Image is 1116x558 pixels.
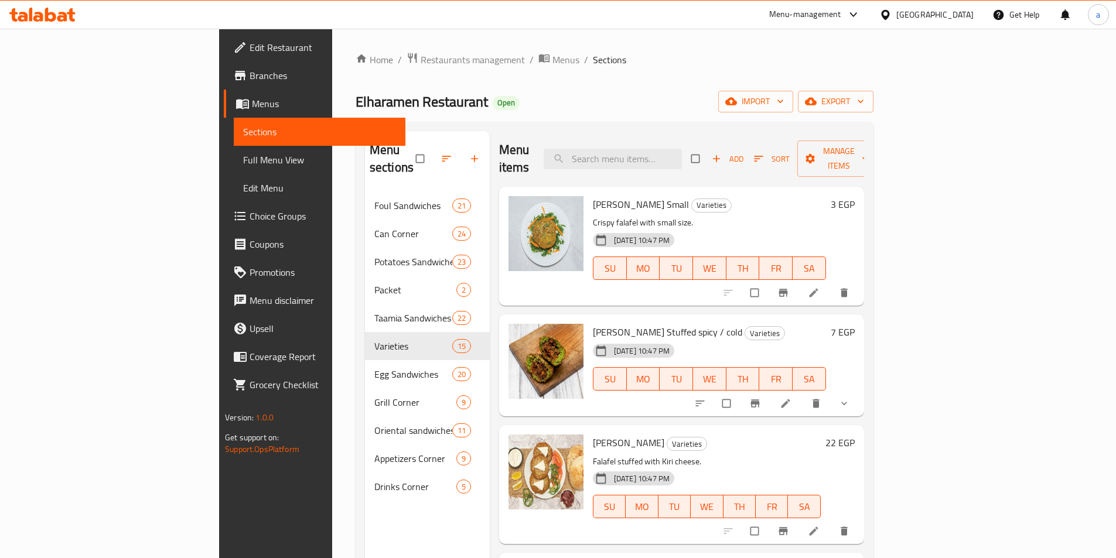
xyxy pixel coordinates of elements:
[374,339,452,353] span: Varieties
[667,437,707,451] div: Varieties
[421,53,525,67] span: Restaurants management
[598,260,622,277] span: SU
[365,248,490,276] div: Potatoes Sandwiches23
[250,321,396,336] span: Upsell
[365,360,490,388] div: Egg Sandwiches20
[250,40,396,54] span: Edit Restaurant
[250,237,396,251] span: Coupons
[807,94,864,109] span: export
[250,378,396,392] span: Grocery Checklist
[756,495,788,518] button: FR
[764,260,788,277] span: FR
[374,451,456,465] span: Appetizers Corner
[409,148,434,170] span: Select all sections
[453,256,470,268] span: 23
[593,215,826,230] p: Crispy falafel with small size.
[224,230,405,258] a: Coupons
[452,339,471,353] div: items
[250,265,396,279] span: Promotions
[808,525,822,537] a: Edit menu item
[374,255,452,269] div: Potatoes Sandwiches
[593,256,627,280] button: SU
[770,280,798,306] button: Branch-specific-item
[742,391,770,416] button: Branch-specific-item
[250,209,396,223] span: Choice Groups
[538,52,579,67] a: Menus
[660,367,693,391] button: TU
[632,371,656,388] span: MO
[365,187,490,505] nav: Menu sections
[224,90,405,118] a: Menus
[250,350,396,364] span: Coverage Report
[374,198,452,213] span: Foul Sandwiches
[593,495,626,518] button: SU
[831,196,855,213] h6: 3 EGP
[453,369,470,380] span: 20
[374,227,452,241] span: Can Corner
[584,53,588,67] li: /
[693,367,726,391] button: WE
[731,260,755,277] span: TH
[664,371,688,388] span: TU
[754,152,790,166] span: Sort
[255,410,274,425] span: 1.0.0
[831,280,859,306] button: delete
[225,441,299,457] a: Support.OpsPlatform
[798,91,873,112] button: export
[356,52,873,67] nav: breadcrumb
[365,220,490,248] div: Can Corner24
[508,324,583,399] img: Patty Taamia Stuffed spicy / cold
[726,256,760,280] button: TH
[456,451,471,465] div: items
[593,454,821,469] p: Falafel stuffed with Kiri cheese.
[356,88,488,115] span: Elharamen Restaurant
[667,437,707,451] span: Varieties
[788,495,820,518] button: SA
[593,367,627,391] button: SU
[770,518,798,544] button: Branch-specific-item
[374,283,456,297] span: Packet
[797,260,821,277] span: SA
[225,430,279,445] span: Get support on:
[663,498,686,515] span: TU
[896,8,974,21] div: [GEOGRAPHIC_DATA]
[726,367,760,391] button: TH
[365,304,490,332] div: Taamia Sandwiches22
[224,343,405,371] a: Coverage Report
[825,434,855,451] h6: 22 EGP
[692,198,731,212] span: Varieties
[407,52,525,67] a: Restaurants management
[598,498,621,515] span: SU
[252,97,396,111] span: Menus
[457,397,470,408] span: 9
[462,146,490,172] button: Add section
[630,498,653,515] span: MO
[457,285,470,296] span: 2
[626,495,658,518] button: MO
[374,311,452,325] div: Taamia Sandwiches
[452,423,471,437] div: items
[453,341,470,352] span: 15
[365,332,490,360] div: Varieties15
[457,453,470,464] span: 9
[759,367,793,391] button: FR
[627,256,660,280] button: MO
[452,255,471,269] div: items
[493,98,520,108] span: Open
[365,473,490,501] div: Drinks Corner5
[365,416,490,444] div: Oriental sandwiches11
[374,395,456,409] div: Grill Corner
[544,149,682,169] input: search
[709,150,746,168] button: Add
[731,371,755,388] span: TH
[769,8,841,22] div: Menu-management
[457,481,470,492] span: 5
[715,392,740,415] span: Select to update
[780,398,794,409] a: Edit menu item
[593,196,689,213] span: [PERSON_NAME] Small
[723,495,756,518] button: TH
[803,391,831,416] button: delete
[709,150,746,168] span: Add item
